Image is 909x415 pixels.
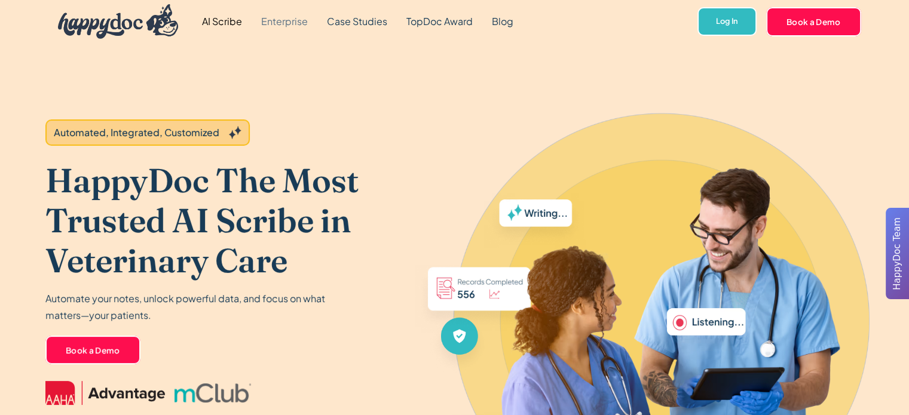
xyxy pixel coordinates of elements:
[175,383,251,402] img: mclub logo
[58,4,179,39] img: HappyDoc Logo: A happy dog with his ear up, listening.
[45,336,140,364] a: Book a Demo
[697,7,757,36] a: Log In
[229,126,241,139] img: Grey sparkles.
[54,125,219,140] div: Automated, Integrated, Customized
[766,7,861,36] a: Book a Demo
[45,290,332,324] p: Automate your notes, unlock powerful data, and focus on what matters—your patients.
[48,1,179,42] a: home
[45,160,414,281] h1: HappyDoc The Most Trusted AI Scribe in Veterinary Care
[45,381,165,405] img: AAHA Advantage logo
